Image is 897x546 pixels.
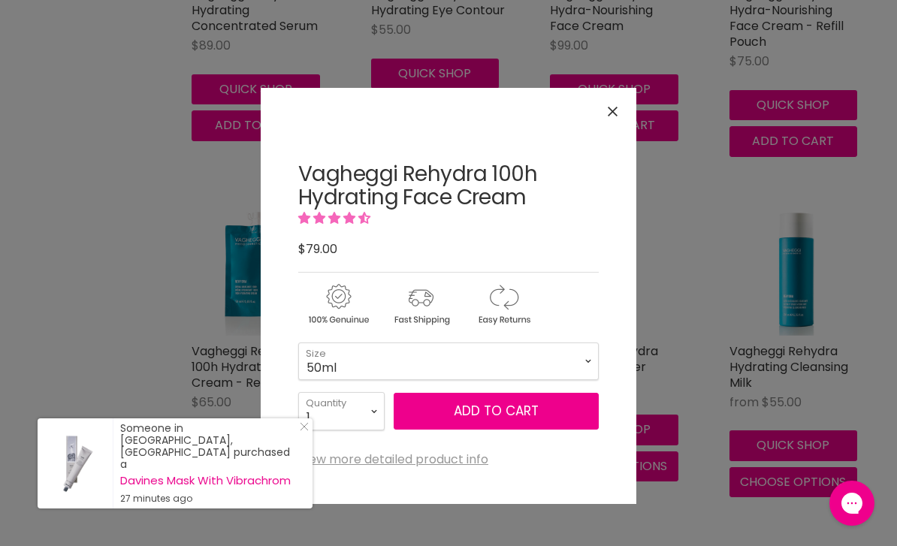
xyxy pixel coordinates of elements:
small: 27 minutes ago [120,493,297,505]
a: Close Notification [294,422,309,437]
select: Quantity [298,392,385,430]
img: genuine.gif [298,282,378,327]
img: shipping.gif [381,282,461,327]
span: Add to cart [454,402,539,420]
a: View more detailed product info [298,453,488,466]
img: returns.gif [464,282,543,327]
svg: Close Icon [300,422,309,431]
a: Vagheggi Rehydra 100h Hydrating Face Cream [298,159,537,212]
button: Close [596,95,629,128]
span: $79.00 [298,240,337,258]
a: Davines Mask With Vibrachrom [120,475,297,487]
iframe: Gorgias live chat messenger [822,475,882,531]
span: 4.25 stars [298,210,373,227]
div: Someone in [GEOGRAPHIC_DATA], [GEOGRAPHIC_DATA] purchased a [120,422,297,505]
a: Visit product page [38,418,113,508]
button: Add to cart [394,393,599,430]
